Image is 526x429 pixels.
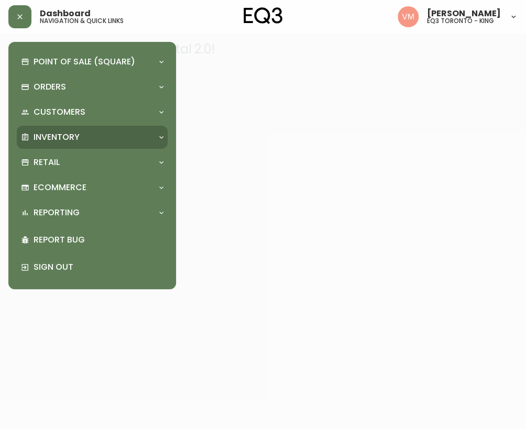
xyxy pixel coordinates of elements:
p: Report Bug [34,234,163,246]
p: Ecommerce [34,182,86,193]
p: Orders [34,81,66,93]
div: Retail [17,151,168,174]
div: Orders [17,75,168,98]
div: Reporting [17,201,168,224]
p: Reporting [34,207,80,218]
p: Retail [34,157,60,168]
p: Sign Out [34,261,163,273]
div: Customers [17,101,168,124]
h5: navigation & quick links [40,18,124,24]
img: logo [244,7,282,24]
div: Sign Out [17,254,168,281]
span: [PERSON_NAME] [427,9,501,18]
span: Dashboard [40,9,91,18]
div: Point of Sale (Square) [17,50,168,73]
p: Customers [34,106,85,118]
p: Point of Sale (Square) [34,56,135,68]
div: Report Bug [17,226,168,254]
img: 0f63483a436850f3a2e29d5ab35f16df [398,6,419,27]
div: Inventory [17,126,168,149]
h5: eq3 toronto - king [427,18,494,24]
div: Ecommerce [17,176,168,199]
p: Inventory [34,131,80,143]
